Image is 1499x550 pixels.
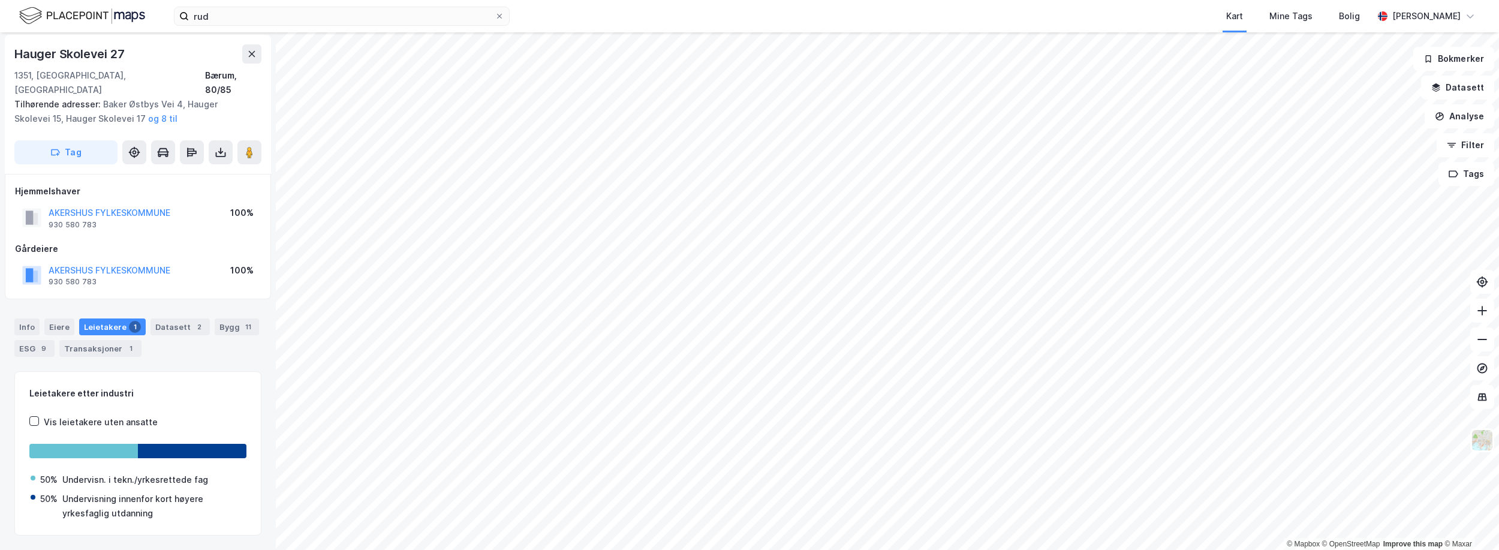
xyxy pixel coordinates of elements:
[62,492,245,521] div: Undervisning innenfor kort høyere yrkesfaglig utdanning
[40,492,58,506] div: 50%
[15,242,261,256] div: Gårdeiere
[1226,9,1243,23] div: Kart
[230,263,254,278] div: 100%
[1439,492,1499,550] iframe: Chat Widget
[1425,104,1494,128] button: Analyse
[14,99,103,109] span: Tilhørende adresser:
[1438,162,1494,186] button: Tags
[215,318,259,335] div: Bygg
[40,473,58,487] div: 50%
[14,140,118,164] button: Tag
[1287,540,1320,548] a: Mapbox
[1269,9,1313,23] div: Mine Tags
[125,342,137,354] div: 1
[49,220,97,230] div: 930 580 783
[15,184,261,199] div: Hjemmelshaver
[14,68,205,97] div: 1351, [GEOGRAPHIC_DATA], [GEOGRAPHIC_DATA]
[1383,540,1443,548] a: Improve this map
[230,206,254,220] div: 100%
[49,277,97,287] div: 930 580 783
[1471,429,1494,452] img: Z
[44,415,158,429] div: Vis leietakere uten ansatte
[14,97,252,126] div: Baker Østbys Vei 4, Hauger Skolevei 15, Hauger Skolevei 17
[79,318,146,335] div: Leietakere
[38,342,50,354] div: 9
[205,68,262,97] div: Bærum, 80/85
[193,321,205,333] div: 2
[189,7,495,25] input: Søk på adresse, matrikkel, gårdeiere, leietakere eller personer
[14,318,40,335] div: Info
[62,473,208,487] div: Undervisn. i tekn./yrkesrettede fag
[129,321,141,333] div: 1
[14,44,127,64] div: Hauger Skolevei 27
[1339,9,1360,23] div: Bolig
[1322,540,1380,548] a: OpenStreetMap
[1392,9,1461,23] div: [PERSON_NAME]
[1421,76,1494,100] button: Datasett
[150,318,210,335] div: Datasett
[29,386,246,401] div: Leietakere etter industri
[14,340,55,357] div: ESG
[1413,47,1494,71] button: Bokmerker
[44,318,74,335] div: Eiere
[1437,133,1494,157] button: Filter
[19,5,145,26] img: logo.f888ab2527a4732fd821a326f86c7f29.svg
[59,340,142,357] div: Transaksjoner
[242,321,254,333] div: 11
